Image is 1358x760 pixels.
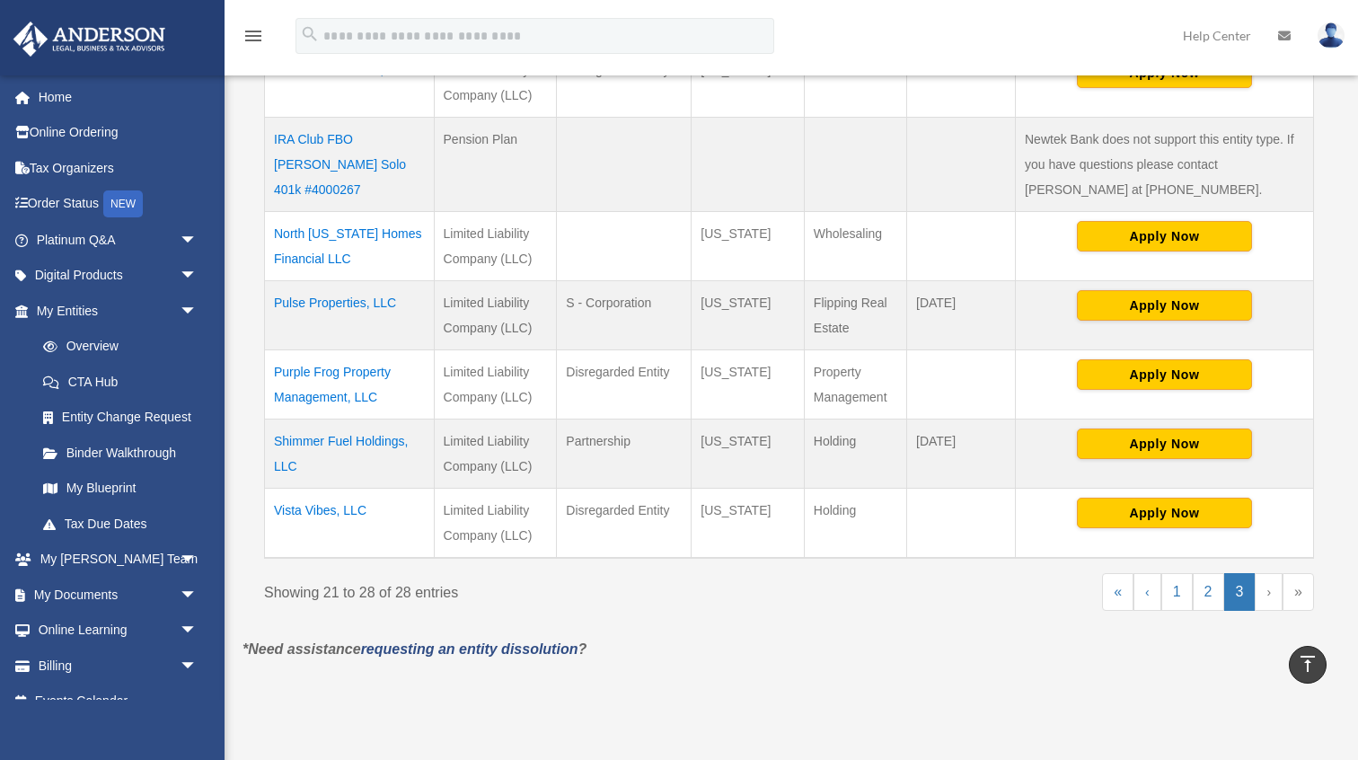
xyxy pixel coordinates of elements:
td: IRA Club FBO [PERSON_NAME] Solo 401k #4000267 [265,118,435,212]
div: NEW [103,190,143,217]
span: arrow_drop_down [180,613,216,650]
span: arrow_drop_down [180,258,216,295]
td: Disregarded Entity [557,350,692,420]
td: Limited Liability Company (LLC) [434,281,557,350]
td: Disregarded Entity [557,489,692,559]
a: 2 [1193,573,1224,611]
td: Pulse Properties, LLC [265,281,435,350]
a: Online Learningarrow_drop_down [13,613,225,649]
td: [US_STATE] [692,350,805,420]
a: Platinum Q&Aarrow_drop_down [13,222,225,258]
td: Holding [804,489,906,559]
td: Vista Vibes, LLC [265,489,435,559]
img: User Pic [1318,22,1345,49]
a: Last [1283,573,1314,611]
span: arrow_drop_down [180,542,216,579]
td: Purple Frog Property Management, LLC [265,350,435,420]
a: Next [1255,573,1283,611]
button: Apply Now [1077,290,1252,321]
a: My Entitiesarrow_drop_down [13,293,216,329]
td: Wholesaling [804,212,906,281]
a: vertical_align_top [1289,646,1327,684]
a: Online Ordering [13,115,225,151]
a: My Blueprint [25,471,216,507]
a: Tax Due Dates [25,506,216,542]
td: Limited Liability Company (LLC) [434,212,557,281]
button: Apply Now [1077,498,1252,528]
span: arrow_drop_down [180,577,216,614]
td: [US_STATE] [692,489,805,559]
a: Digital Productsarrow_drop_down [13,258,225,294]
a: My Documentsarrow_drop_down [13,577,225,613]
img: Anderson Advisors Platinum Portal [8,22,171,57]
td: Partnership [557,420,692,489]
em: *Need assistance ? [242,641,586,657]
td: Limited Liability Company (LLC) [434,489,557,559]
a: Overview [25,329,207,365]
td: Limited Liability Company (LLC) [434,350,557,420]
span: arrow_drop_down [180,293,216,330]
i: search [300,24,320,44]
span: arrow_drop_down [180,648,216,685]
td: Endless Summer 2, LLC [265,49,435,118]
button: Apply Now [1077,429,1252,459]
td: Pension Plan [434,118,557,212]
td: Property Management [804,350,906,420]
a: Binder Walkthrough [25,435,216,471]
td: [US_STATE] [692,212,805,281]
td: Limited Liability Company (LLC) [434,420,557,489]
a: First [1102,573,1133,611]
i: menu [242,25,264,47]
button: Apply Now [1077,221,1252,252]
td: [US_STATE] [692,281,805,350]
td: Flipping Real Estate [804,281,906,350]
td: [DATE] [907,281,1016,350]
a: Tax Organizers [13,150,225,186]
i: vertical_align_top [1297,653,1318,675]
a: Entity Change Request [25,400,216,436]
td: Newtek Bank does not support this entity type. If you have questions please contact [PERSON_NAME]... [1016,118,1314,212]
td: [US_STATE] [692,49,805,118]
a: My [PERSON_NAME] Teamarrow_drop_down [13,542,225,578]
a: requesting an entity dissolution [361,641,578,657]
td: Disregarded Entity [557,49,692,118]
div: Showing 21 to 28 of 28 entries [264,573,776,605]
td: [US_STATE] [692,420,805,489]
a: Events Calendar [13,684,225,720]
td: S - Corporation [557,281,692,350]
a: Previous [1133,573,1161,611]
td: Shimmer Fuel Holdings, LLC [265,420,435,489]
a: Home [13,79,225,115]
td: Holding [804,420,906,489]
td: Other [804,49,906,118]
td: North [US_STATE] Homes Financial LLC [265,212,435,281]
a: Order StatusNEW [13,186,225,223]
a: 3 [1224,573,1256,611]
a: Billingarrow_drop_down [13,648,225,684]
td: [DATE] [907,420,1016,489]
a: CTA Hub [25,364,216,400]
td: Limited Liability Company (LLC) [434,49,557,118]
a: menu [242,31,264,47]
button: Apply Now [1077,359,1252,390]
span: arrow_drop_down [180,222,216,259]
a: 1 [1161,573,1193,611]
